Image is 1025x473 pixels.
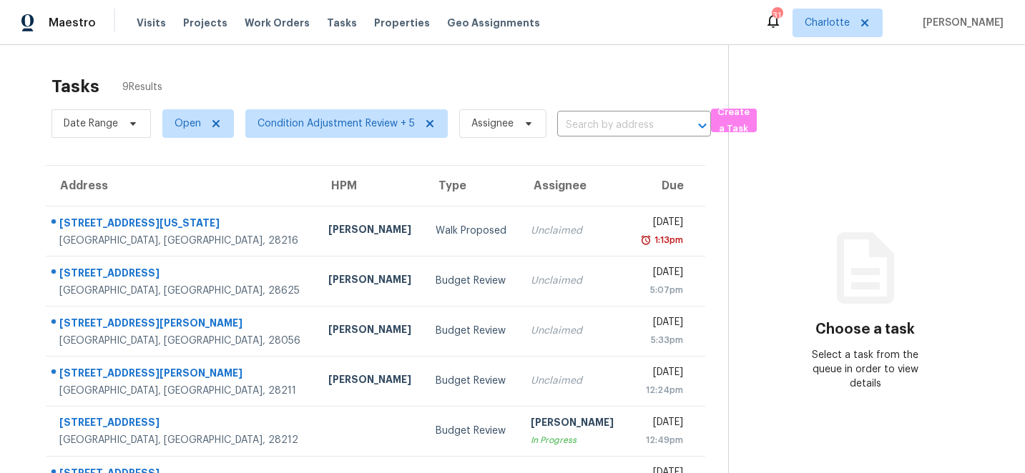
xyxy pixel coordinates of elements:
[436,324,508,338] div: Budget Review
[436,224,508,238] div: Walk Proposed
[531,274,616,288] div: Unclaimed
[531,433,616,447] div: In Progress
[815,322,915,337] h3: Choose a task
[59,334,305,348] div: [GEOGRAPHIC_DATA], [GEOGRAPHIC_DATA], 28056
[639,383,683,397] div: 12:24pm
[917,16,1004,30] span: [PERSON_NAME]
[59,366,305,384] div: [STREET_ADDRESS][PERSON_NAME]
[531,224,616,238] div: Unclaimed
[49,16,96,30] span: Maestro
[639,283,683,297] div: 5:07pm
[557,114,671,136] input: Search by address
[64,116,118,131] span: Date Range
[436,374,508,388] div: Budget Review
[175,116,201,131] span: Open
[639,415,683,433] div: [DATE]
[59,266,305,284] div: [STREET_ADDRESS]
[52,79,99,94] h2: Tasks
[718,104,750,137] span: Create a Task
[531,324,616,338] div: Unclaimed
[327,18,357,28] span: Tasks
[59,415,305,433] div: [STREET_ADDRESS]
[639,215,683,233] div: [DATE]
[424,166,519,206] th: Type
[374,16,430,30] span: Properties
[436,424,508,438] div: Budget Review
[328,222,413,240] div: [PERSON_NAME]
[183,16,227,30] span: Projects
[639,365,683,383] div: [DATE]
[317,166,425,206] th: HPM
[447,16,540,30] span: Geo Assignments
[59,216,305,234] div: [STREET_ADDRESS][US_STATE]
[328,372,413,390] div: [PERSON_NAME]
[519,166,627,206] th: Assignee
[531,415,616,433] div: [PERSON_NAME]
[627,166,705,206] th: Due
[639,433,683,447] div: 12:49pm
[59,433,305,447] div: [GEOGRAPHIC_DATA], [GEOGRAPHIC_DATA], 28212
[805,16,850,30] span: Charlotte
[258,116,415,131] span: Condition Adjustment Review + 5
[59,234,305,248] div: [GEOGRAPHIC_DATA], [GEOGRAPHIC_DATA], 28216
[652,233,683,247] div: 1:13pm
[436,274,508,288] div: Budget Review
[328,322,413,340] div: [PERSON_NAME]
[711,109,757,132] button: Create a Task
[772,9,782,23] div: 31
[59,316,305,334] div: [STREET_ADDRESS][PERSON_NAME]
[471,116,514,131] span: Assignee
[639,265,683,283] div: [DATE]
[797,348,933,391] div: Select a task from the queue in order to view details
[328,272,413,290] div: [PERSON_NAME]
[245,16,310,30] span: Work Orders
[122,80,162,94] span: 9 Results
[59,284,305,298] div: [GEOGRAPHIC_DATA], [GEOGRAPHIC_DATA], 28625
[692,116,712,136] button: Open
[531,374,616,388] div: Unclaimed
[137,16,166,30] span: Visits
[639,315,683,333] div: [DATE]
[639,333,683,347] div: 5:33pm
[46,166,317,206] th: Address
[640,233,652,247] img: Overdue Alarm Icon
[59,384,305,398] div: [GEOGRAPHIC_DATA], [GEOGRAPHIC_DATA], 28211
